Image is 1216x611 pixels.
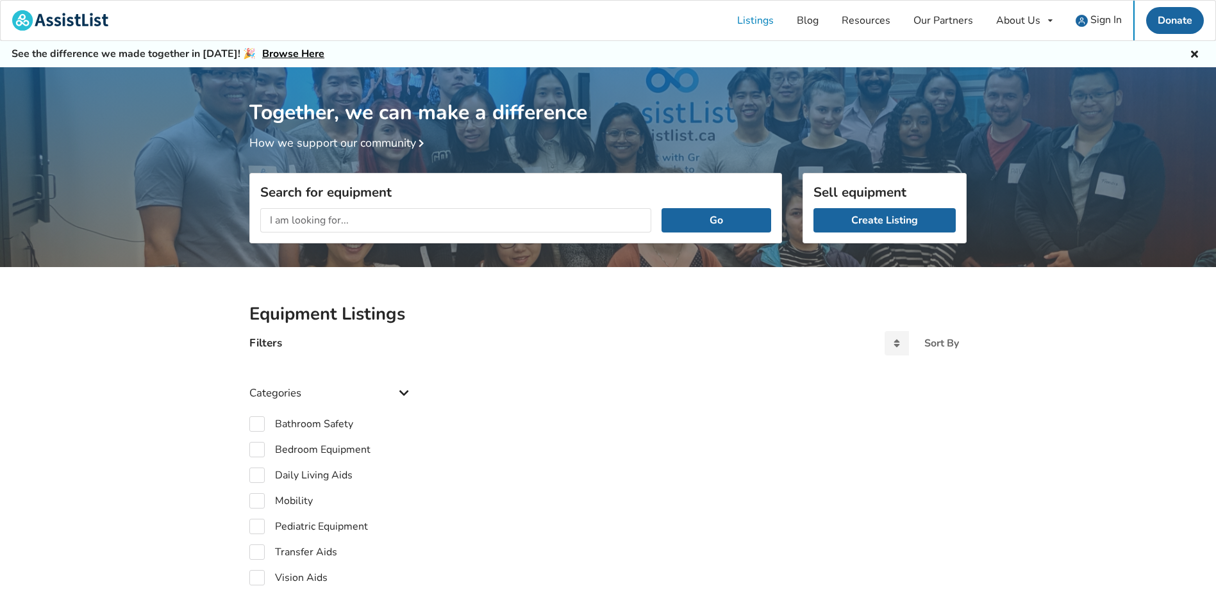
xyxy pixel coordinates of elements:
a: Resources [830,1,902,40]
span: Sign In [1090,13,1122,27]
label: Bathroom Safety [249,416,353,432]
a: user icon Sign In [1064,1,1133,40]
label: Transfer Aids [249,544,337,560]
a: Browse Here [262,47,324,61]
h3: Sell equipment [813,184,956,200]
label: Daily Living Aids [249,468,353,483]
div: Categories [249,361,413,406]
label: Vision Aids [249,570,328,585]
h2: Equipment Listings [249,303,967,325]
label: Pediatric Equipment [249,519,368,534]
a: Blog [785,1,830,40]
a: Donate [1146,7,1204,34]
h1: Together, we can make a difference [249,67,967,126]
img: user icon [1076,15,1088,27]
input: I am looking for... [260,208,651,232]
a: Our Partners [902,1,985,40]
a: How we support our community [249,135,429,151]
label: Bedroom Equipment [249,442,371,457]
a: Listings [726,1,785,40]
img: assistlist-logo [12,10,108,31]
h5: See the difference we made together in [DATE]! 🎉 [12,47,324,61]
label: Mobility [249,493,313,509]
a: Create Listing [813,208,956,232]
div: About Us [996,15,1040,26]
h3: Search for equipment [260,184,771,200]
div: Sort By [924,338,959,348]
button: Go [662,208,771,232]
h4: Filters [249,336,282,350]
